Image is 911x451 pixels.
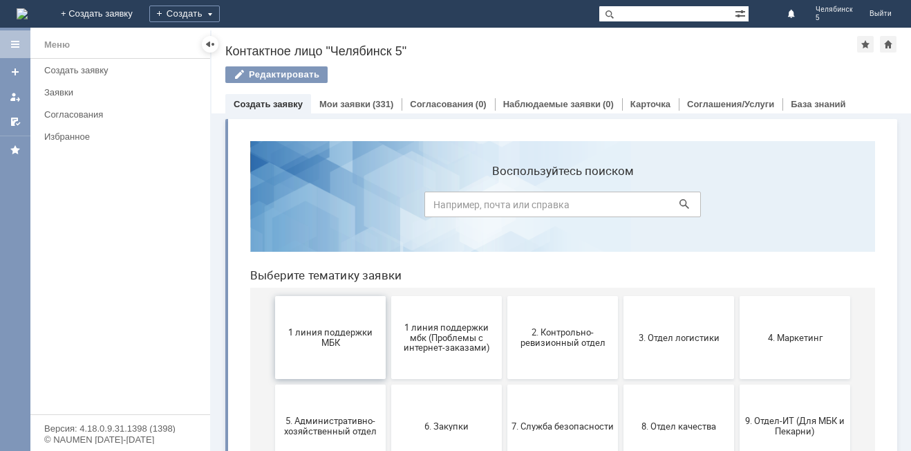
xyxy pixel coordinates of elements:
div: Добавить в избранное [857,36,874,53]
span: Отдел-ИТ (Офис) [388,379,491,389]
button: 8. Отдел качества [384,255,495,338]
span: 4. Маркетинг [505,202,607,212]
div: Создать [149,6,220,22]
a: Заявки [39,82,207,103]
button: Отдел ИТ (1С) [152,343,263,426]
a: Наблюдаемые заявки [503,99,601,109]
span: Челябинск [816,6,853,14]
div: (0) [476,99,487,109]
button: Отдел-ИТ (Битрикс24 и CRM) [268,343,379,426]
button: Бухгалтерия (для мбк) [36,343,147,426]
input: Например, почта или справка [185,62,462,87]
div: Меню [44,37,70,53]
a: Перейти на домашнюю страницу [17,8,28,19]
span: 1 линия поддержки МБК [40,197,142,218]
a: Карточка [630,99,670,109]
div: Сделать домашней страницей [880,36,896,53]
span: 1 линия поддержки мбк (Проблемы с интернет-заказами) [156,192,259,223]
div: Скрыть меню [202,36,218,53]
a: Мои заявки [319,99,370,109]
button: 2. Контрольно-ревизионный отдел [268,166,379,249]
header: Выберите тематику заявки [11,138,636,152]
span: Финансовый отдел [505,379,607,389]
button: 9. Отдел-ИТ (Для МБК и Пекарни) [500,255,611,338]
div: (0) [603,99,614,109]
span: 3. Отдел логистики [388,202,491,212]
span: Расширенный поиск [735,6,749,19]
span: 8. Отдел качества [388,291,491,301]
div: Создать заявку [44,65,202,75]
span: Бухгалтерия (для мбк) [40,379,142,389]
a: База знаний [791,99,845,109]
a: Создать заявку [39,59,207,81]
a: Соглашения/Услуги [687,99,774,109]
div: Заявки [44,87,202,98]
button: 7. Служба безопасности [268,255,379,338]
a: Создать заявку [4,61,26,83]
a: Мои согласования [4,111,26,133]
a: Создать заявку [234,99,303,109]
label: Воспользуйтесь поиском [185,34,462,48]
span: 2. Контрольно-ревизионный отдел [272,197,375,218]
div: Версия: 4.18.0.9.31.1398 (1398) [44,424,196,433]
button: Отдел-ИТ (Офис) [384,343,495,426]
div: © NAUMEN [DATE]-[DATE] [44,435,196,444]
a: Мои заявки [4,86,26,108]
span: Отдел-ИТ (Битрикс24 и CRM) [272,374,375,395]
a: Согласования [410,99,473,109]
button: 5. Административно-хозяйственный отдел [36,255,147,338]
div: (331) [373,99,393,109]
div: Контактное лицо "Челябинск 5" [225,44,857,58]
button: Финансовый отдел [500,343,611,426]
span: 5. Административно-хозяйственный отдел [40,286,142,306]
a: Согласования [39,104,207,125]
img: logo [17,8,28,19]
span: 7. Служба безопасности [272,291,375,301]
button: 1 линия поддержки мбк (Проблемы с интернет-заказами) [152,166,263,249]
button: 3. Отдел логистики [384,166,495,249]
button: 4. Маркетинг [500,166,611,249]
span: 9. Отдел-ИТ (Для МБК и Пекарни) [505,286,607,306]
div: Согласования [44,109,202,120]
button: 6. Закупки [152,255,263,338]
button: 1 линия поддержки МБК [36,166,147,249]
span: 5 [816,14,853,22]
span: Отдел ИТ (1С) [156,379,259,389]
span: 6. Закупки [156,291,259,301]
div: Избранное [44,131,187,142]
